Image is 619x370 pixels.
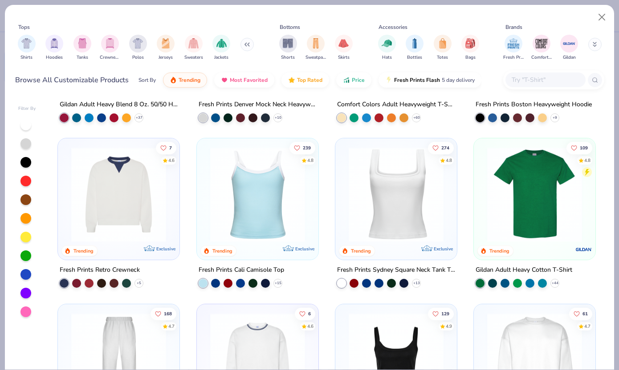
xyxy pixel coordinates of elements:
[335,35,353,61] button: filter button
[594,9,611,26] button: Close
[18,35,36,61] button: filter button
[184,54,203,61] span: Sweaters
[302,146,310,150] span: 239
[446,323,452,330] div: 4.9
[214,72,274,88] button: Most Favorited
[553,115,557,121] span: + 9
[584,157,590,164] div: 4.8
[137,281,141,286] span: + 5
[279,35,297,61] button: filter button
[535,37,548,50] img: Comfort Colors Image
[305,35,326,61] div: filter for Sweatpants
[159,54,173,61] span: Jerseys
[212,35,230,61] div: filter for Jackets
[199,99,317,110] div: Fresh Prints Denver Mock Neck Heavyweight Sweatshirt
[580,146,588,150] span: 109
[168,323,175,330] div: 4.7
[105,38,115,48] img: Crewnecks Image
[483,147,586,242] img: db319196-8705-402d-8b46-62aaa07ed94f
[382,38,392,48] img: Hats Image
[382,54,392,61] span: Hats
[18,35,36,61] div: filter for Shirts
[378,35,396,61] button: filter button
[338,38,349,48] img: Skirts Image
[434,35,452,61] div: filter for Totes
[45,35,63,61] button: filter button
[168,157,175,164] div: 4.6
[428,307,454,320] button: Like
[476,265,572,276] div: Gildan Adult Heavy Cotton T-Shirt
[297,76,322,84] span: Top Rated
[446,157,452,164] div: 4.8
[441,311,449,316] span: 129
[503,35,524,61] button: filter button
[151,307,176,320] button: Like
[67,147,171,242] img: 3abb6cdb-110e-4e18-92a0-dbcd4e53f056
[129,35,147,61] button: filter button
[221,76,228,84] img: most_fav.gif
[582,311,588,316] span: 61
[531,54,552,61] span: Comfort Colors
[413,281,419,286] span: + 13
[289,142,315,154] button: Like
[188,38,199,48] img: Sweaters Image
[49,38,59,48] img: Hoodies Image
[157,35,175,61] button: filter button
[563,54,576,61] span: Gildan
[45,35,63,61] div: filter for Hoodies
[337,265,455,276] div: Fresh Prints Sydney Square Neck Tank Top
[214,54,228,61] span: Jackets
[283,38,293,48] img: Shorts Image
[20,54,33,61] span: Shirts
[100,54,120,61] span: Crewnecks
[161,38,171,48] img: Jerseys Image
[199,265,284,276] div: Fresh Prints Cali Camisole Top
[163,72,207,88] button: Trending
[531,35,552,61] div: filter for Comfort Colors
[305,35,326,61] button: filter button
[73,35,91,61] div: filter for Tanks
[461,35,479,61] button: filter button
[531,35,552,61] button: filter button
[179,76,200,84] span: Trending
[344,147,448,242] img: 94a2aa95-cd2b-4983-969b-ecd512716e9a
[465,38,475,48] img: Bags Image
[157,246,176,252] span: Exclusive
[46,54,63,61] span: Hoodies
[77,38,87,48] img: Tanks Image
[21,38,32,48] img: Shirts Image
[434,246,453,252] span: Exclusive
[307,157,313,164] div: 4.8
[274,281,281,286] span: + 15
[156,142,176,154] button: Like
[378,35,396,61] div: filter for Hats
[184,35,203,61] button: filter button
[157,35,175,61] div: filter for Jerseys
[562,37,576,50] img: Gildan Image
[281,54,295,61] span: Shorts
[129,35,147,61] div: filter for Polos
[438,38,448,48] img: Totes Image
[73,35,91,61] button: filter button
[385,76,392,84] img: flash.gif
[406,35,424,61] button: filter button
[288,76,295,84] img: TopRated.gif
[133,38,143,48] img: Polos Image
[132,54,144,61] span: Polos
[394,76,440,84] span: Fresh Prints Flash
[461,35,479,61] div: filter for Bags
[18,23,30,31] div: Tops
[352,76,365,84] span: Price
[337,99,455,110] div: Comfort Colors Adult Heavyweight T-Shirt
[336,72,371,88] button: Price
[281,72,329,88] button: Top Rated
[437,54,448,61] span: Totes
[230,76,268,84] span: Most Favorited
[560,35,578,61] div: filter for Gildan
[407,54,422,61] span: Bottles
[552,281,558,286] span: + 44
[338,54,350,61] span: Skirts
[410,38,419,48] img: Bottles Image
[379,23,407,31] div: Accessories
[476,99,592,110] div: Fresh Prints Boston Heavyweight Hoodie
